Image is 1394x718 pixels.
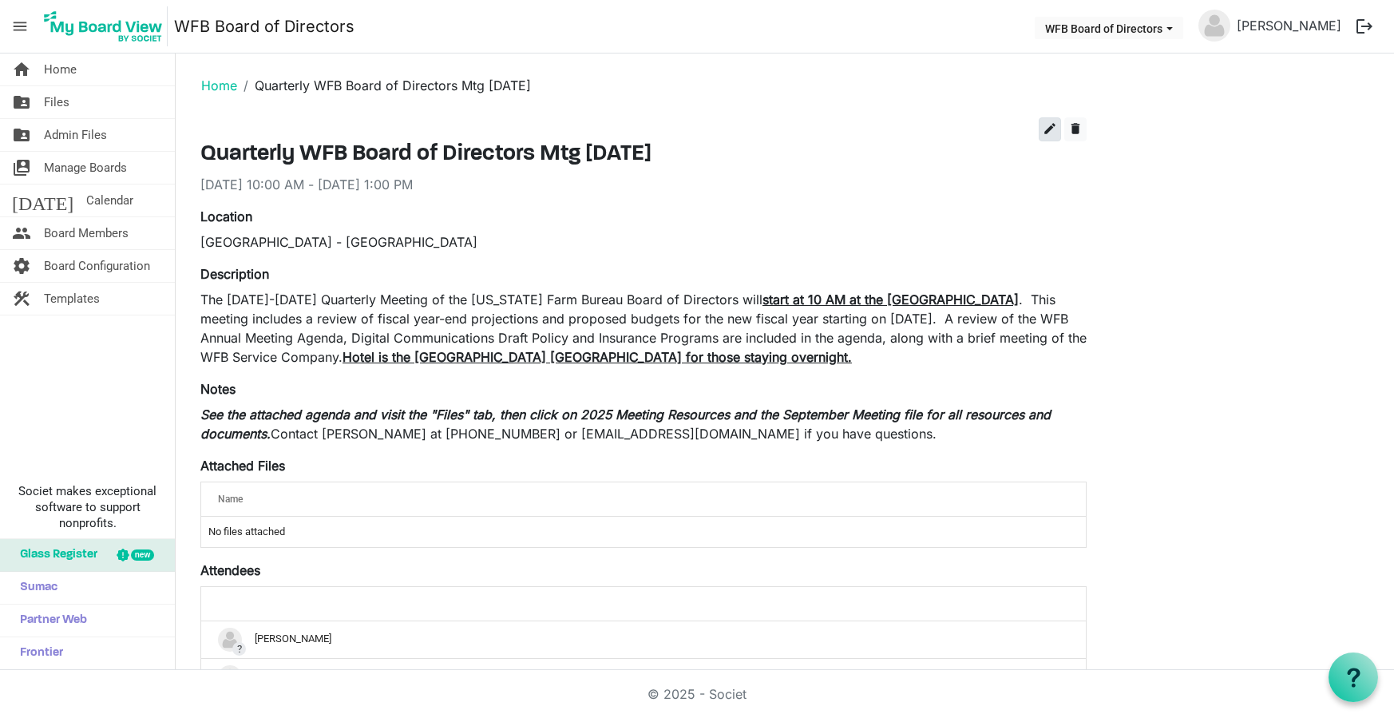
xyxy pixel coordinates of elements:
[39,6,174,46] a: My Board View Logo
[39,6,168,46] img: My Board View Logo
[1043,121,1057,136] span: edit
[12,572,57,604] span: Sumac
[12,637,63,669] span: Frontier
[12,152,31,184] span: switch_account
[1230,10,1348,42] a: [PERSON_NAME]
[200,290,1087,367] p: The [DATE]-[DATE] Quarterly Meeting of the [US_STATE] Farm Bureau Board of Directors will . This ...
[12,250,31,282] span: settings
[44,119,107,151] span: Admin Files
[200,207,252,226] label: Location
[218,628,1069,652] div: [PERSON_NAME]
[218,665,242,689] img: no-profile-picture.svg
[44,54,77,85] span: Home
[200,175,1087,194] div: [DATE] 10:00 AM - [DATE] 1:00 PM
[12,605,87,637] span: Partner Web
[44,86,69,118] span: Files
[5,11,35,42] span: menu
[12,184,73,216] span: [DATE]
[1198,10,1230,42] img: no-profile-picture.svg
[343,349,852,365] span: Hotel is the [GEOGRAPHIC_DATA] [GEOGRAPHIC_DATA] for those staying overnight.
[218,494,243,505] span: Name
[200,379,236,399] label: Notes
[200,407,1051,442] em: See the attached agenda and visit the "Files" tab, then click on 2025 Meeting Resources and the S...
[762,292,1019,307] span: start at 10 AM at the [GEOGRAPHIC_DATA]
[200,561,260,580] label: Attendees
[1035,17,1183,39] button: WFB Board of Directors dropdownbutton
[201,517,1086,547] td: No files attached
[12,119,31,151] span: folder_shared
[200,405,1087,443] p: Contact [PERSON_NAME] at [PHONE_NUMBER] or [EMAIL_ADDRESS][DOMAIN_NAME] if you have questions.
[12,283,31,315] span: construction
[200,232,1087,252] div: [GEOGRAPHIC_DATA] - [GEOGRAPHIC_DATA]
[44,250,150,282] span: Board Configuration
[1348,10,1381,43] button: logout
[200,264,269,284] label: Description
[1039,117,1061,141] button: edit
[44,152,127,184] span: Manage Boards
[7,483,168,531] span: Societ makes exceptional software to support nonprofits.
[232,642,246,656] span: ?
[44,283,100,315] span: Templates
[12,217,31,249] span: people
[12,54,31,85] span: home
[201,77,237,93] a: Home
[237,76,531,95] li: Quarterly WFB Board of Directors Mtg [DATE]
[201,658,1086,696] td: ?Bailey Moon is template cell column header
[218,628,242,652] img: no-profile-picture.svg
[174,10,354,42] a: WFB Board of Directors
[44,217,129,249] span: Board Members
[647,686,747,702] a: © 2025 - Societ
[218,665,1069,689] div: [PERSON_NAME]
[12,86,31,118] span: folder_shared
[131,549,154,561] div: new
[200,456,285,475] label: Attached Files
[86,184,133,216] span: Calendar
[200,141,1087,169] h3: Quarterly WFB Board of Directors Mtg [DATE]
[201,621,1086,658] td: ?Anne Lawrence is template cell column header
[1068,121,1083,136] span: delete
[12,539,97,571] span: Glass Register
[1064,117,1087,141] button: delete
